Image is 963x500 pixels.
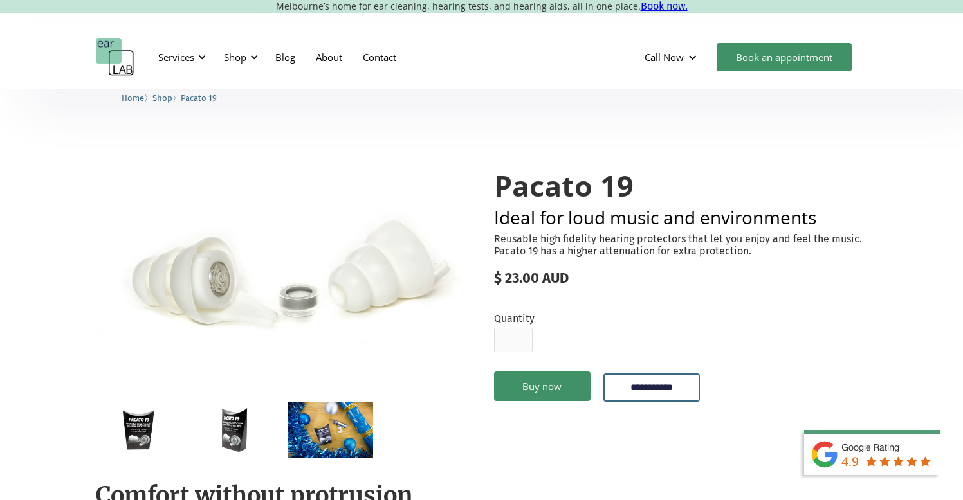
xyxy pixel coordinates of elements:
a: open lightbox [192,402,277,459]
a: Book an appointment [717,43,852,71]
div: Services [151,38,210,76]
a: Home [122,91,144,103]
li: 〉 [152,91,181,105]
div: Call Now [645,51,684,64]
img: Pacato 19 [96,144,470,391]
span: Shop [152,93,172,103]
a: Contact [353,39,407,76]
a: open lightbox [96,402,181,459]
li: 〉 [122,91,152,105]
div: Services [158,51,194,64]
span: Home [122,93,144,103]
span: Pacato 19 [181,93,217,103]
a: Shop [152,91,172,103]
h1: Pacato 19 [494,170,868,202]
a: open lightbox [96,144,470,391]
a: About [306,39,353,76]
a: Pacato 19 [181,91,217,103]
div: Shop [216,38,262,76]
div: Call Now [634,38,710,76]
div: $ 23.00 AUD [494,270,868,287]
div: Shop [224,51,246,64]
a: home [96,38,134,76]
a: Buy now [494,371,591,401]
h2: Ideal for loud music and environments [494,208,868,226]
a: Blog [265,39,306,76]
a: open lightbox [288,402,373,459]
label: Quantity [494,312,535,325]
p: Reusable high fidelity hearing protectors that let you enjoy and feel the music. Pacato 19 has a ... [494,233,868,257]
